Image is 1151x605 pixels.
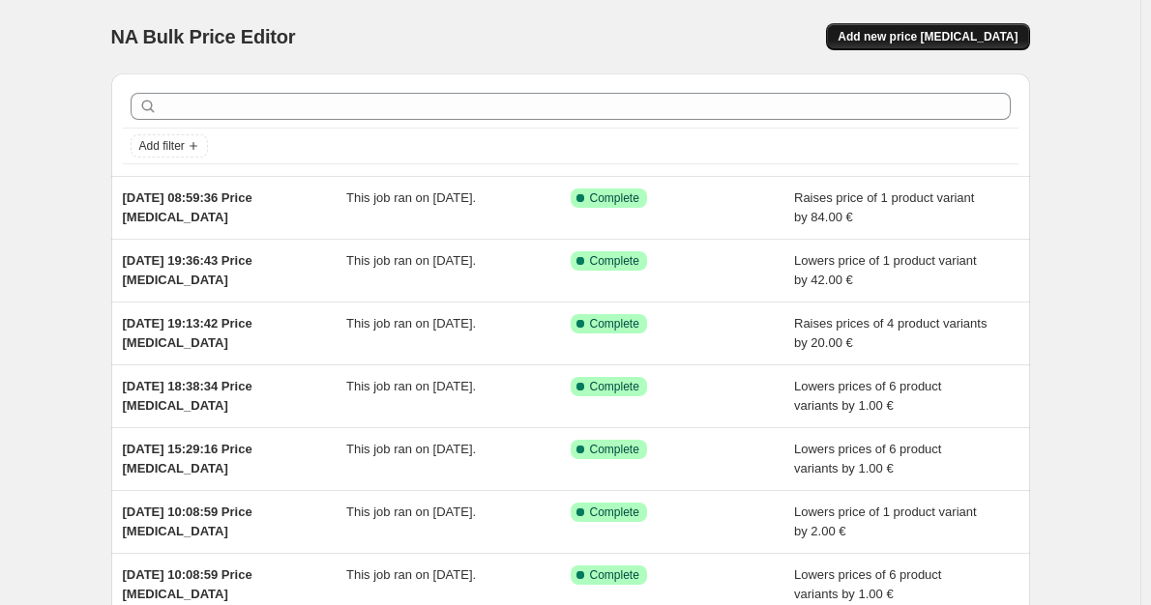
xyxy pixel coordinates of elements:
span: [DATE] 10:08:59 Price [MEDICAL_DATA] [123,567,252,601]
span: Complete [590,567,639,583]
span: Complete [590,316,639,331]
span: NA Bulk Price Editor [111,26,296,47]
span: Complete [590,504,639,520]
span: This job ran on [DATE]. [346,442,476,456]
span: Add filter [139,138,185,154]
span: [DATE] 08:59:36 Price [MEDICAL_DATA] [123,190,252,224]
span: [DATE] 19:13:42 Price [MEDICAL_DATA] [123,316,252,350]
span: Raises prices of 4 product variants by 20.00 € [794,316,987,350]
span: Complete [590,253,639,269]
span: [DATE] 19:36:43 Price [MEDICAL_DATA] [123,253,252,287]
span: Lowers prices of 6 product variants by 1.00 € [794,442,941,475]
span: This job ran on [DATE]. [346,253,476,268]
span: This job ran on [DATE]. [346,567,476,582]
span: Complete [590,190,639,206]
span: Raises price of 1 product variant by 84.00 € [794,190,974,224]
span: Lowers prices of 6 product variants by 1.00 € [794,379,941,413]
span: This job ran on [DATE]. [346,379,476,393]
span: Add new price [MEDICAL_DATA] [838,29,1018,44]
span: [DATE] 10:08:59 Price [MEDICAL_DATA] [123,504,252,538]
span: This job ran on [DATE]. [346,190,476,205]
span: Lowers prices of 6 product variants by 1.00 € [794,567,941,601]
span: Complete [590,379,639,394]
span: This job ran on [DATE]. [346,316,476,331]
span: This job ran on [DATE]. [346,504,476,519]
span: Complete [590,442,639,457]
button: Add filter [131,134,208,158]
span: [DATE] 18:38:34 Price [MEDICAL_DATA] [123,379,252,413]
button: Add new price [MEDICAL_DATA] [826,23,1029,50]
span: Lowers price of 1 product variant by 42.00 € [794,253,977,287]
span: [DATE] 15:29:16 Price [MEDICAL_DATA] [123,442,252,475]
span: Lowers price of 1 product variant by 2.00 € [794,504,977,538]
